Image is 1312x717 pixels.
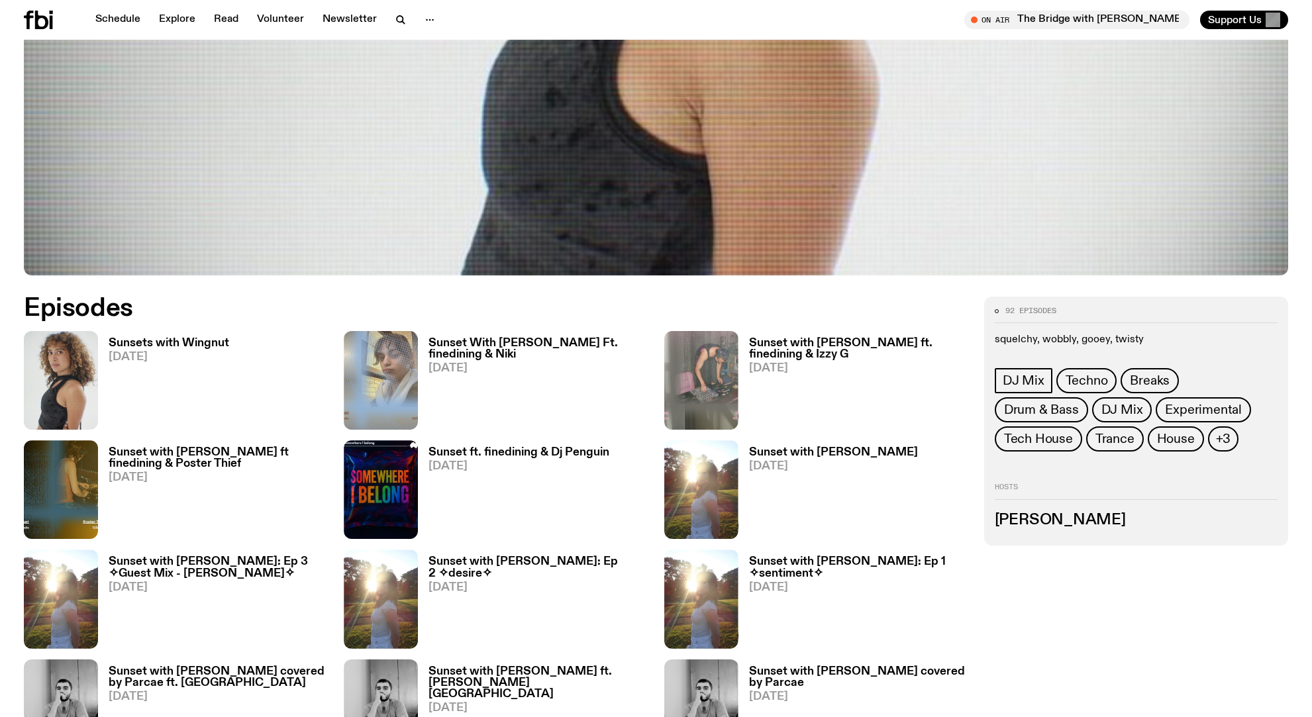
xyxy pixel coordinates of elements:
span: Techno [1066,373,1108,388]
a: Volunteer [249,11,312,29]
button: Support Us [1200,11,1288,29]
a: House [1148,426,1204,452]
span: [DATE] [429,461,609,472]
h3: [PERSON_NAME] [995,513,1278,528]
span: [DATE] [109,472,328,483]
span: [DATE] [749,582,968,593]
a: Schedule [87,11,148,29]
a: Sunset with [PERSON_NAME]: Ep 2 ✧desire✧[DATE] [418,556,648,648]
h3: Sunset with [PERSON_NAME] covered by Parcae ft. [GEOGRAPHIC_DATA] [109,666,328,689]
span: +3 [1216,432,1231,446]
span: Drum & Bass [1004,403,1079,417]
a: Sunset with [PERSON_NAME]: Ep 1 ✧sentiment✧[DATE] [738,556,968,648]
span: [DATE] [749,363,968,374]
span: [DATE] [429,363,648,374]
a: Drum & Bass [995,397,1088,422]
a: Sunset With [PERSON_NAME] Ft. finedining & Niki[DATE] [418,338,648,430]
img: Tangela looks past her left shoulder into the camera with an inquisitive look. She is wearing a s... [24,331,98,430]
span: Tech House [1004,432,1073,446]
h3: Sunset with [PERSON_NAME] ft. [PERSON_NAME][GEOGRAPHIC_DATA] [429,666,648,700]
a: Tech House [995,426,1082,452]
span: Breaks [1130,373,1170,388]
a: Sunset with [PERSON_NAME] ft finedining & Poster Thief[DATE] [98,447,328,539]
h3: Sunset with [PERSON_NAME] [749,447,918,458]
span: [DATE] [109,691,328,702]
span: 92 episodes [1005,307,1056,314]
span: [DATE] [749,691,968,702]
span: House [1157,432,1195,446]
h2: Episodes [24,297,862,320]
span: Support Us [1208,14,1262,26]
a: Explore [151,11,203,29]
span: [DATE] [429,582,648,593]
a: Sunset with [PERSON_NAME] ft. finedining & Izzy G[DATE] [738,338,968,430]
span: [DATE] [109,352,229,363]
h3: Sunset with [PERSON_NAME]: Ep 2 ✧desire✧ [429,556,648,579]
a: Breaks [1121,368,1179,393]
h3: Sunset with [PERSON_NAME]: Ep 3 ✧Guest Mix - [PERSON_NAME]✧ [109,556,328,579]
a: DJ Mix [995,368,1052,393]
h3: Sunset with [PERSON_NAME] ft. finedining & Izzy G [749,338,968,360]
h3: Sunset ft. finedining & Dj Penguin [429,447,609,458]
a: Sunset with [PERSON_NAME][DATE] [738,447,918,539]
span: [DATE] [429,702,648,714]
button: +3 [1208,426,1239,452]
span: Trance [1095,432,1135,446]
a: Trance [1086,426,1144,452]
span: DJ Mix [1101,403,1143,417]
span: Experimental [1165,403,1242,417]
a: Techno [1056,368,1117,393]
h3: Sunsets with Wingnut [109,338,229,349]
p: squelchy, wobbly, gooey, twisty [995,334,1278,346]
h3: Sunset with [PERSON_NAME] covered by Parcae [749,666,968,689]
a: Experimental [1156,397,1251,422]
button: On AirThe Bridge with [PERSON_NAME] [964,11,1189,29]
a: DJ Mix [1092,397,1152,422]
span: [DATE] [749,461,918,472]
a: Newsletter [315,11,385,29]
h3: Sunset With [PERSON_NAME] Ft. finedining & Niki [429,338,648,360]
span: [DATE] [109,582,328,593]
a: Sunsets with Wingnut[DATE] [98,338,229,430]
h3: Sunset with [PERSON_NAME] ft finedining & Poster Thief [109,447,328,469]
span: DJ Mix [1003,373,1044,388]
a: Read [206,11,246,29]
h2: Hosts [995,483,1278,499]
a: Sunset with [PERSON_NAME]: Ep 3 ✧Guest Mix - [PERSON_NAME]✧[DATE] [98,556,328,648]
h3: Sunset with [PERSON_NAME]: Ep 1 ✧sentiment✧ [749,556,968,579]
a: Sunset ft. finedining & Dj Penguin[DATE] [418,447,609,539]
